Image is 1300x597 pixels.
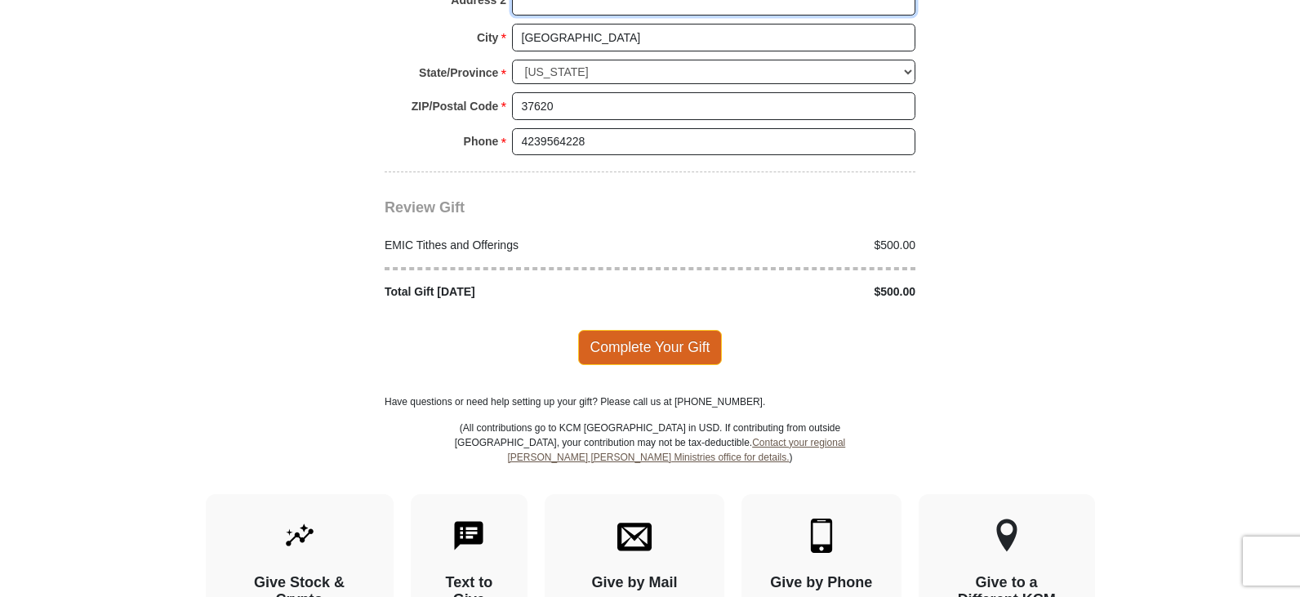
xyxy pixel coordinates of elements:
[385,199,465,216] span: Review Gift
[650,237,924,254] div: $500.00
[617,519,652,553] img: envelope.svg
[477,26,498,49] strong: City
[995,519,1018,553] img: other-region
[650,283,924,301] div: $500.00
[507,437,845,463] a: Contact your regional [PERSON_NAME] [PERSON_NAME] Ministries office for details.
[283,519,317,553] img: give-by-stock.svg
[454,421,846,494] p: (All contributions go to KCM [GEOGRAPHIC_DATA] in USD. If contributing from outside [GEOGRAPHIC_D...
[578,330,723,364] span: Complete Your Gift
[419,61,498,84] strong: State/Province
[573,574,696,592] h4: Give by Mail
[464,130,499,153] strong: Phone
[452,519,486,553] img: text-to-give.svg
[376,283,651,301] div: Total Gift [DATE]
[412,95,499,118] strong: ZIP/Postal Code
[804,519,839,553] img: mobile.svg
[376,237,651,254] div: EMIC Tithes and Offerings
[770,574,873,592] h4: Give by Phone
[385,394,915,409] p: Have questions or need help setting up your gift? Please call us at [PHONE_NUMBER].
